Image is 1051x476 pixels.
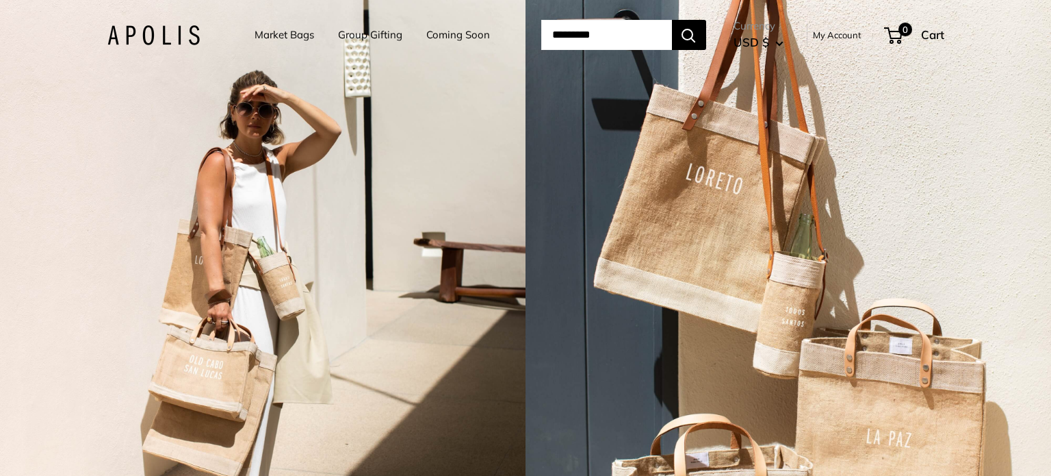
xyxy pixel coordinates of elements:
a: Coming Soon [426,25,490,45]
span: 0 [898,23,911,36]
a: 0 Cart [885,24,944,46]
span: USD $ [734,35,769,49]
span: Cart [921,27,944,42]
a: My Account [813,27,861,43]
input: Search... [541,20,672,50]
button: Search [672,20,706,50]
img: Apolis [107,25,200,45]
span: Currency [734,16,783,36]
button: USD $ [734,32,783,53]
a: Group Gifting [338,25,402,45]
a: Market Bags [255,25,314,45]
